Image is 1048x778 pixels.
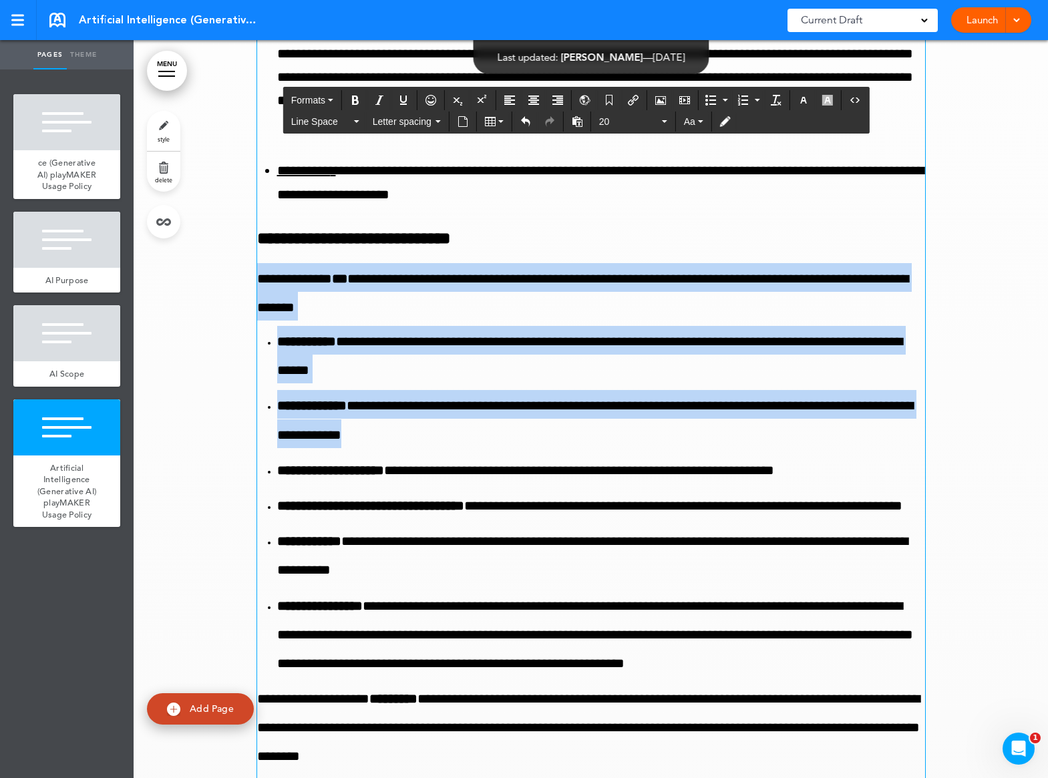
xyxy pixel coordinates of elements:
div: Underline [392,90,415,110]
div: Align left [498,90,521,110]
a: MENU [147,51,187,91]
a: AI Purpose [13,268,120,293]
div: Insert document [452,112,474,132]
div: Insert/Edit global anchor link [574,90,596,110]
div: Superscript [471,90,494,110]
div: Redo [538,112,561,132]
iframe: Intercom live chat [1003,733,1035,765]
span: Current Draft [801,11,862,29]
span: AI Purpose [45,274,89,286]
div: Align right [546,90,569,110]
div: Insert/edit airmason link [622,90,645,110]
div: Bullet list [701,90,731,110]
div: — [497,52,685,62]
a: AI Scope [13,361,120,387]
div: Source code [844,90,866,110]
div: Anchor [598,90,621,110]
span: delete [155,176,172,184]
img: add.svg [167,703,180,716]
div: Numbered list [733,90,763,110]
div: Table [479,112,510,132]
div: Undo [514,112,537,132]
span: [DATE] [653,51,685,63]
div: Subscript [447,90,470,110]
span: Artificial Intelligence (Generative AI) playMAKER Usage Policy [37,462,97,520]
a: delete [147,152,180,192]
span: 1 [1030,733,1041,743]
span: 20 [599,115,659,128]
span: ce (Generative AI) playMAKER Usage Policy [37,157,97,192]
a: Pages [33,40,67,69]
span: style [158,135,170,143]
div: Toggle Tracking Changes [714,112,737,132]
span: [PERSON_NAME] [560,51,643,63]
div: Insert/edit media [673,90,696,110]
div: Airmason image [649,90,672,110]
span: AI Scope [49,368,84,379]
a: Launch [961,7,1003,33]
a: Artificial Intelligence (Generative AI) playMAKER Usage Policy [13,455,120,528]
span: Formats [291,95,325,106]
span: Aa [684,116,695,127]
span: Last updated: [497,51,558,63]
span: Letter spacing [373,115,433,128]
a: Add Page [147,693,254,725]
div: Clear formatting [765,90,788,110]
a: style [147,111,180,151]
a: Theme [67,40,100,69]
span: Add Page [190,703,234,715]
span: Artificial Intelligence (Generative AI) playMAKER Usage Policy [79,13,259,27]
div: Italic [368,90,391,110]
div: Align center [522,90,545,110]
a: ce (Generative AI) playMAKER Usage Policy [13,150,120,199]
span: Line Space [291,115,351,128]
div: Paste as text [566,112,588,132]
div: Bold [344,90,367,110]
